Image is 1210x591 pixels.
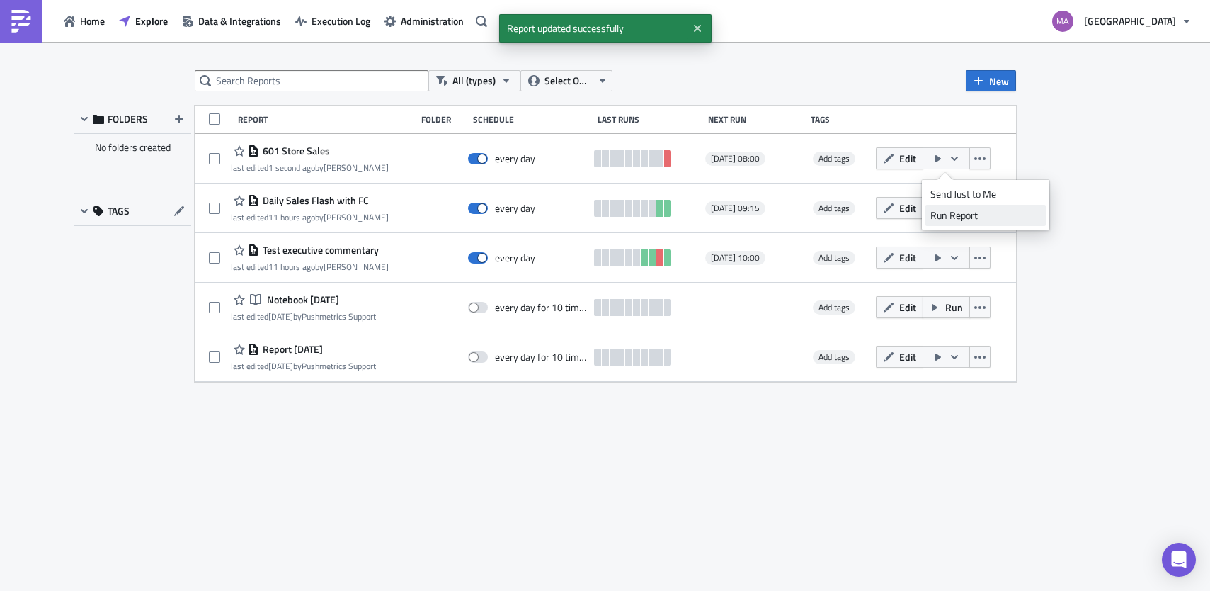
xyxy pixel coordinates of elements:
div: every day [495,252,535,264]
span: Edit [899,151,916,166]
div: Schedule [473,114,590,125]
span: Daily Sales Flash with FC [259,194,369,207]
time: 2025-08-19T01:46:23Z [268,161,315,174]
img: Avatar [1051,9,1075,33]
div: Next Run [708,114,804,125]
span: Select Owner [544,73,592,89]
span: [DATE] 08:00 [711,153,760,164]
span: Run [945,300,963,315]
div: last edited by [PERSON_NAME] [231,212,389,223]
button: [GEOGRAPHIC_DATA] [1044,6,1199,37]
div: No folders created [74,134,191,161]
div: every day [495,152,535,165]
span: Edit [899,300,916,315]
span: New [989,74,1009,89]
span: Execution Log [312,13,370,28]
div: every day [495,202,535,215]
time: 2025-08-06T19:33:31Z [268,310,293,323]
button: Run [923,296,970,318]
span: [DATE] 10:00 [711,252,760,264]
button: Execution Log [288,10,377,32]
span: Home [80,13,105,28]
button: Edit [876,346,923,368]
span: Report 2025-08-06 [259,343,323,356]
div: last edited by [PERSON_NAME] [231,261,389,272]
div: Folder [421,114,465,125]
button: Edit [876,197,923,219]
span: FOLDERS [108,113,148,125]
div: last edited by Pushmetrics Support [231,361,376,371]
button: Edit [876,247,923,269]
span: Add tags [813,300,855,315]
span: Add tags [813,350,855,364]
button: Edit [876,147,923,169]
button: New [966,70,1016,91]
div: Last Runs [598,114,701,125]
span: Add tags [813,201,855,215]
span: Test executive commentary [259,244,379,257]
span: TAGS [108,205,130,218]
div: Open Intercom Messenger [1162,543,1196,577]
span: Add tags [818,350,850,364]
button: Close [687,18,708,39]
button: Home [57,10,112,32]
span: 601 Store Sales [259,145,330,157]
span: Administration [401,13,464,28]
button: Administration [377,10,471,32]
span: Add tags [818,251,850,264]
div: Run Report [930,208,1041,223]
span: Edit [899,250,916,265]
div: Tags [811,114,869,125]
span: Add tags [818,152,850,165]
span: Add tags [813,152,855,166]
span: Add tags [818,300,850,314]
span: [GEOGRAPHIC_DATA] [1084,13,1176,28]
button: Data & Integrations [175,10,288,32]
span: Edit [899,201,916,215]
button: Select Owner [520,70,612,91]
img: PushMetrics [10,10,33,33]
span: Report updated successfully [499,14,687,43]
div: every day for 10 times [495,351,587,364]
span: Data & Integrations [198,13,281,28]
button: Edit [876,296,923,318]
span: [DATE] 09:15 [711,203,760,214]
span: Edit [899,349,916,364]
span: Notebook 2025-08-06 [263,293,339,306]
span: Add tags [813,251,855,265]
div: last edited by [PERSON_NAME] [231,162,389,173]
div: every day for 10 times [495,301,587,314]
input: Search Reports [195,70,428,91]
div: Report [238,114,415,125]
time: 2025-08-06T19:33:26Z [268,359,293,373]
span: All (types) [452,73,496,89]
span: Add tags [818,201,850,215]
button: All (types) [428,70,520,91]
time: 2025-08-18T14:34:14Z [268,210,315,224]
time: 2025-08-18T14:52:51Z [268,260,315,274]
button: Explore [112,10,175,32]
div: Send Just to Me [930,187,1041,201]
div: last edited by Pushmetrics Support [231,311,376,322]
span: Explore [135,13,168,28]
